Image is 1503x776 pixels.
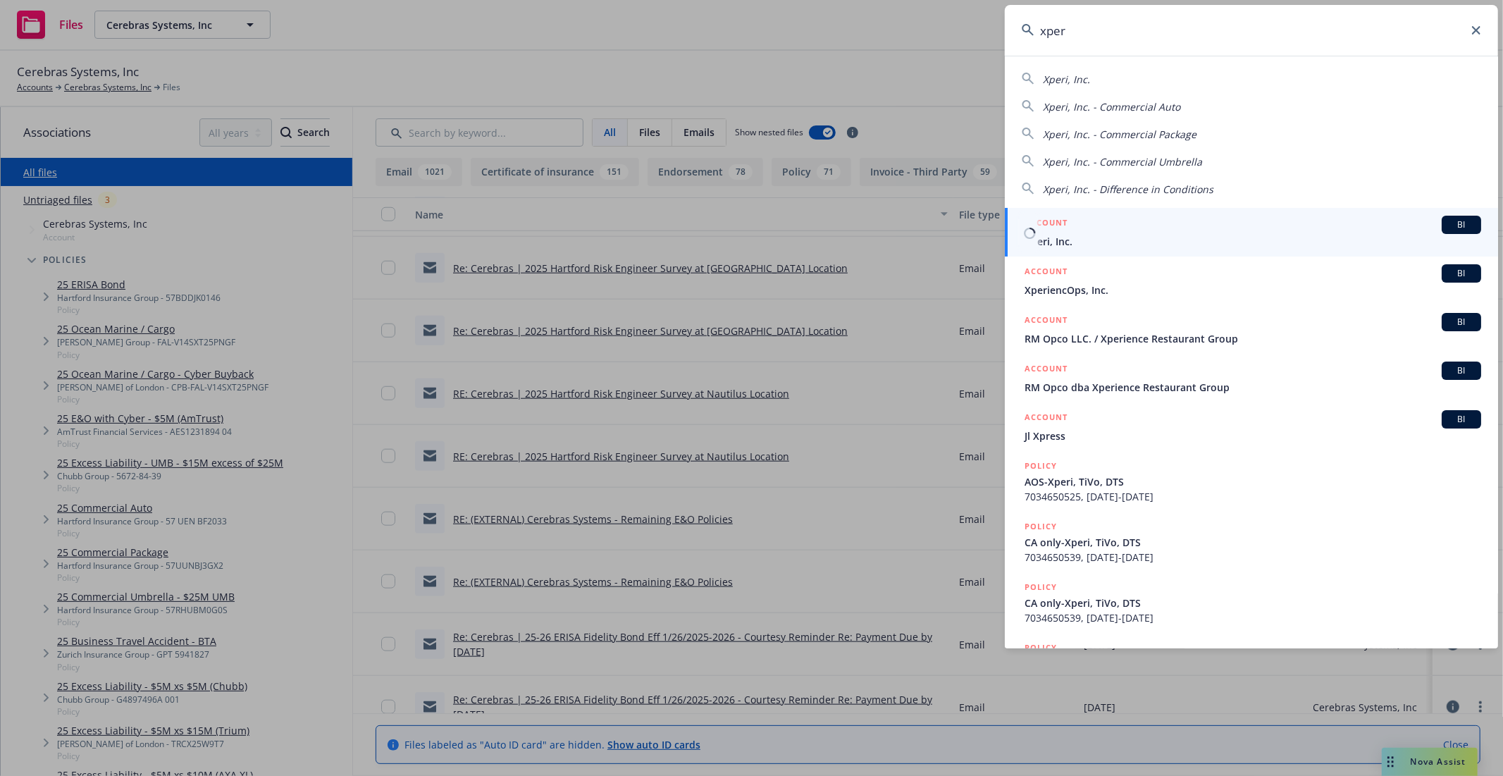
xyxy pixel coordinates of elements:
[1005,5,1498,56] input: Search...
[1005,257,1498,305] a: ACCOUNTBIXperiencOps, Inc.
[1447,413,1476,426] span: BI
[1025,535,1481,550] span: CA only-Xperi, TiVo, DTS
[1043,73,1090,86] span: Xperi, Inc.
[1025,580,1057,594] h5: POLICY
[1025,519,1057,534] h5: POLICY
[1005,305,1498,354] a: ACCOUNTBIRM Opco LLC. / Xperience Restaurant Group
[1005,354,1498,402] a: ACCOUNTBIRM Opco dba Xperience Restaurant Group
[1025,596,1481,610] span: CA only-Xperi, TiVo, DTS
[1005,208,1498,257] a: ACCOUNTBIXperi, Inc.
[1025,313,1068,330] h5: ACCOUNT
[1005,512,1498,572] a: POLICYCA only-Xperi, TiVo, DTS7034650539, [DATE]-[DATE]
[1043,128,1196,141] span: Xperi, Inc. - Commercial Package
[1025,331,1481,346] span: RM Opco LLC. / Xperience Restaurant Group
[1025,234,1481,249] span: Xperi, Inc.
[1025,283,1481,297] span: XperiencOps, Inc.
[1025,474,1481,489] span: AOS-Xperi, TiVo, DTS
[1025,410,1068,427] h5: ACCOUNT
[1447,364,1476,377] span: BI
[1043,155,1202,168] span: Xperi, Inc. - Commercial Umbrella
[1043,100,1180,113] span: Xperi, Inc. - Commercial Auto
[1025,380,1481,395] span: RM Opco dba Xperience Restaurant Group
[1005,633,1498,694] a: POLICY
[1025,362,1068,378] h5: ACCOUNT
[1043,183,1213,196] span: Xperi, Inc. - Difference in Conditions
[1447,316,1476,328] span: BI
[1025,641,1057,655] h5: POLICY
[1025,216,1068,233] h5: ACCOUNT
[1005,451,1498,512] a: POLICYAOS-Xperi, TiVo, DTS7034650525, [DATE]-[DATE]
[1025,429,1481,443] span: Jl Xpress
[1025,264,1068,281] h5: ACCOUNT
[1025,550,1481,565] span: 7034650539, [DATE]-[DATE]
[1005,402,1498,451] a: ACCOUNTBIJl Xpress
[1447,267,1476,280] span: BI
[1025,459,1057,473] h5: POLICY
[1025,610,1481,625] span: 7034650539, [DATE]-[DATE]
[1447,218,1476,231] span: BI
[1025,489,1481,504] span: 7034650525, [DATE]-[DATE]
[1005,572,1498,633] a: POLICYCA only-Xperi, TiVo, DTS7034650539, [DATE]-[DATE]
